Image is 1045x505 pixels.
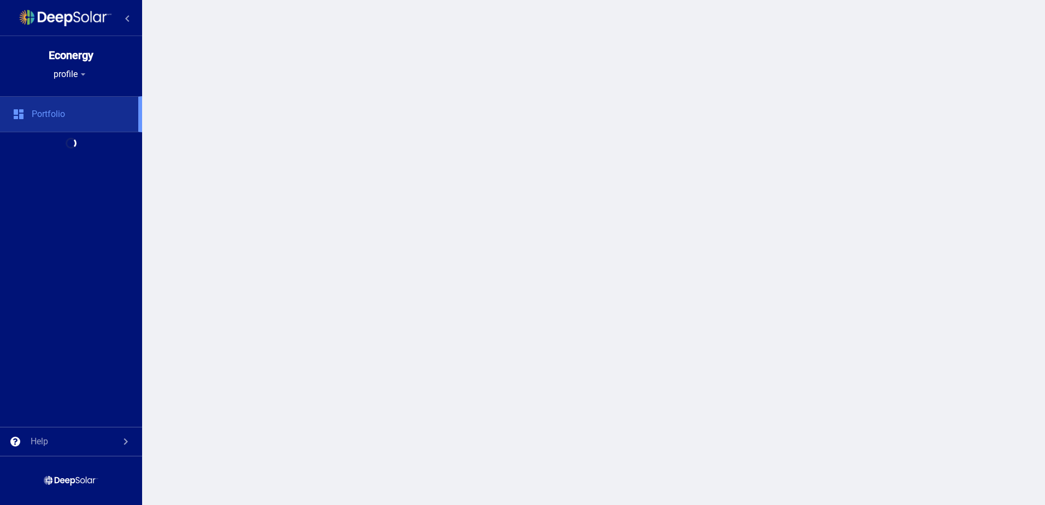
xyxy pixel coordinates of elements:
[31,436,48,447] div: Help
[49,50,93,61] div: Econergy
[78,69,89,80] mat-icon: arrow_drop_down
[54,69,78,80] span: profile
[121,12,134,25] mat-icon: chevron_left
[119,435,132,448] mat-icon: chevron_right
[32,109,65,120] span: Portfolio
